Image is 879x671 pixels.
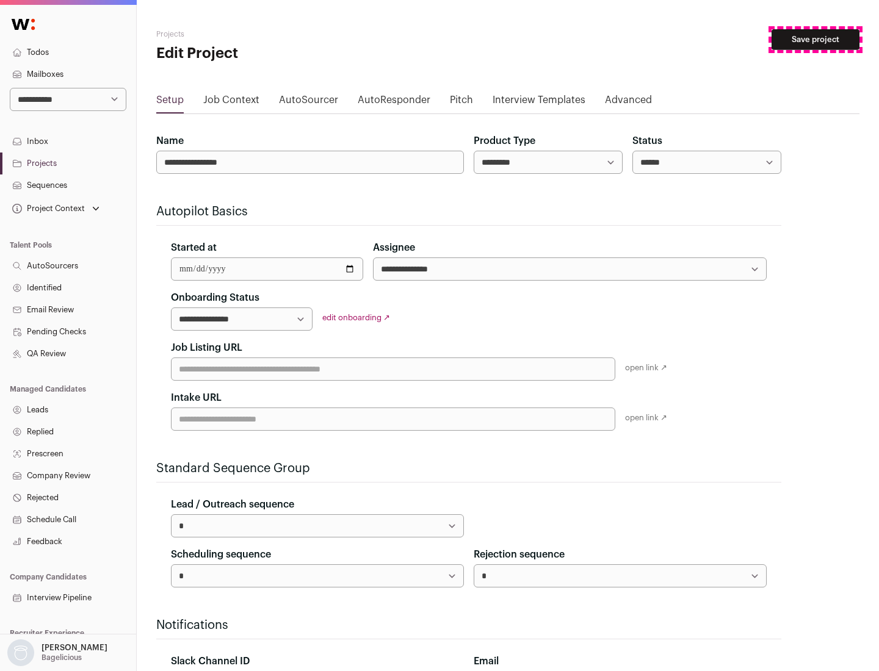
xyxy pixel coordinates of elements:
[156,203,781,220] h2: Autopilot Basics
[171,290,259,305] label: Onboarding Status
[171,654,250,669] label: Slack Channel ID
[10,204,85,213] div: Project Context
[474,654,767,669] div: Email
[7,639,34,666] img: nopic.png
[605,93,652,112] a: Advanced
[171,340,242,355] label: Job Listing URL
[322,314,390,321] a: edit onboarding ↗
[373,240,415,255] label: Assignee
[632,134,662,148] label: Status
[156,44,391,63] h1: Edit Project
[171,497,294,512] label: Lead / Outreach sequence
[772,29,859,50] button: Save project
[171,547,271,562] label: Scheduling sequence
[42,653,82,662] p: Bagelicious
[203,93,259,112] a: Job Context
[171,390,222,405] label: Intake URL
[156,617,781,634] h2: Notifications
[474,134,535,148] label: Product Type
[156,93,184,112] a: Setup
[156,460,781,477] h2: Standard Sequence Group
[5,12,42,37] img: Wellfound
[42,643,107,653] p: [PERSON_NAME]
[279,93,338,112] a: AutoSourcer
[474,547,565,562] label: Rejection sequence
[358,93,430,112] a: AutoResponder
[10,200,102,217] button: Open dropdown
[171,240,217,255] label: Started at
[493,93,585,112] a: Interview Templates
[156,29,391,39] h2: Projects
[450,93,473,112] a: Pitch
[156,134,184,148] label: Name
[5,639,110,666] button: Open dropdown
